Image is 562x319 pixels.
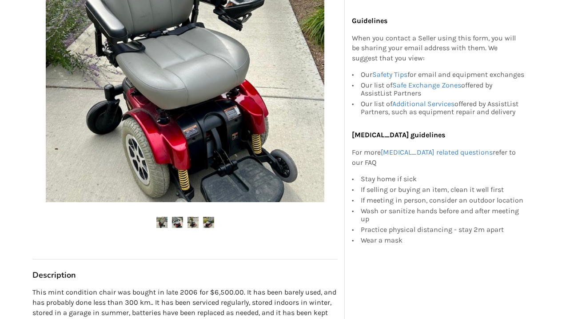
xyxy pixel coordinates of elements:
[392,81,461,89] a: Safe Exchange Zones
[361,206,525,224] div: Wash or sanitize hands before and after meeting up
[187,217,199,228] img: pride/quantum 1121, power wheelchair, barely used.-wheelchair-mobility-other-assistlist-listing
[32,270,338,280] h3: Description
[361,195,525,206] div: If meeting in person, consider an outdoor location
[361,71,525,80] div: Our for email and equipment exchanges
[372,70,407,79] a: Safety Tips
[172,217,183,228] img: pride/quantum 1121, power wheelchair, barely used.-wheelchair-mobility-other-assistlist-listing
[361,99,525,116] div: Our list of offered by AssistList Partners, such as equipment repair and delivery
[352,33,525,64] p: When you contact a Seller using this form, you will be sharing your email address with them. We s...
[361,184,525,195] div: If selling or buying an item, clean it well first
[156,217,167,228] img: pride/quantum 1121, power wheelchair, barely used.-wheelchair-mobility-other-assistlist-listing
[361,235,525,244] div: Wear a mask
[361,175,525,184] div: Stay home if sick
[203,217,214,228] img: pride/quantum 1121, power wheelchair, barely used.-wheelchair-mobility-other-assistlist-listing
[381,148,493,156] a: [MEDICAL_DATA] related questions
[361,224,525,235] div: Practice physical distancing - stay 2m apart
[392,100,454,108] a: Additional Services
[352,131,445,139] b: [MEDICAL_DATA] guidelines
[352,16,387,25] b: Guidelines
[361,80,525,99] div: Our list of offered by AssistList Partners
[352,148,525,168] p: For more refer to our FAQ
